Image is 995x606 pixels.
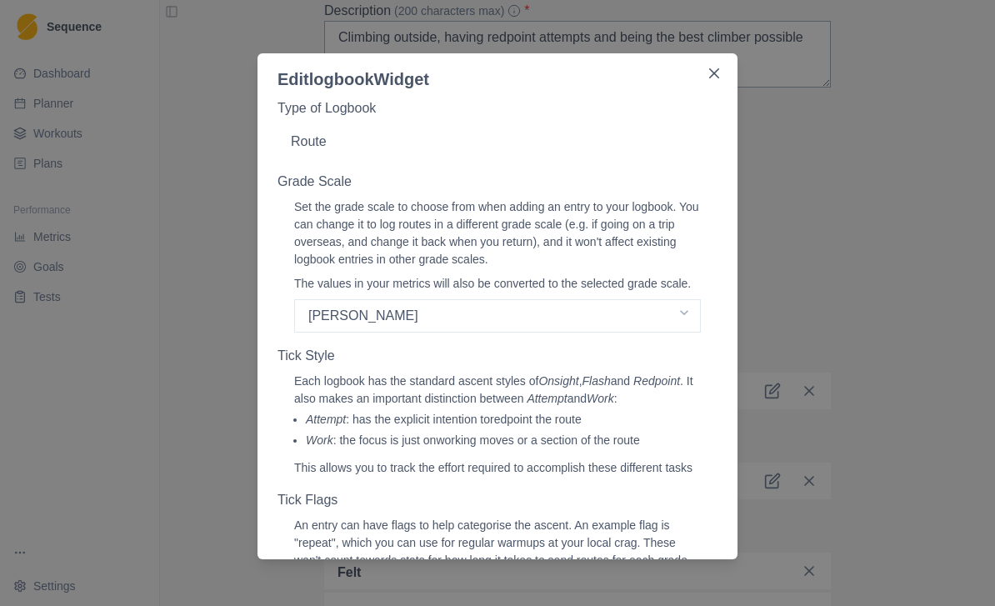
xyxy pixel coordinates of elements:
button: Close [701,60,727,87]
label: Tick Flags [277,490,707,510]
em: Redpoint [633,374,680,388]
em: Attempt [306,413,346,426]
p: The values in your metrics will also be converted to the selected grade scale. [294,268,701,293]
em: Work [587,392,614,405]
header: Edit logbook Widget [257,53,737,92]
em: Flash [582,374,611,388]
li: : the focus is just on working moves or a section of the route [306,432,701,449]
p: Set the grade scale to choose from when adding an entry to your logbook. You can change it to log... [294,198,701,268]
em: Onsight [538,374,578,388]
li: : has the explicit intention to redpoint the route [306,411,701,428]
label: Tick Style [277,346,707,366]
label: Type of Logbook [277,98,707,118]
em: Work [306,433,333,447]
em: Attempt [527,392,567,405]
label: Grade Scale [277,172,707,192]
p: An entry can have flags to help categorise the ascent. An example flag is "repeat", which you can... [294,517,701,587]
p: Route [291,132,704,152]
p: This allows you to track the effort required to accomplish these different tasks [294,453,701,477]
p: Each logbook has the standard ascent styles of , and . It also makes an important distinction bet... [294,373,701,408]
